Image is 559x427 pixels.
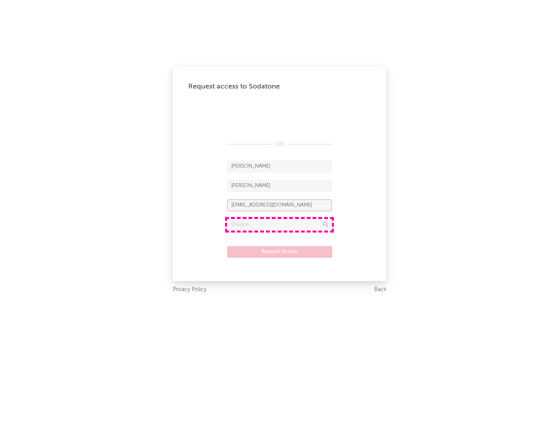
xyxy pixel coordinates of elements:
[173,285,207,295] a: Privacy Policy
[227,246,332,258] button: Request Access
[374,285,386,295] a: Back
[227,180,332,192] input: Last Name
[227,219,332,231] input: Division
[227,200,332,211] input: Email
[188,82,371,91] div: Request access to Sodatone
[227,161,332,172] input: First Name
[227,140,332,149] div: OR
